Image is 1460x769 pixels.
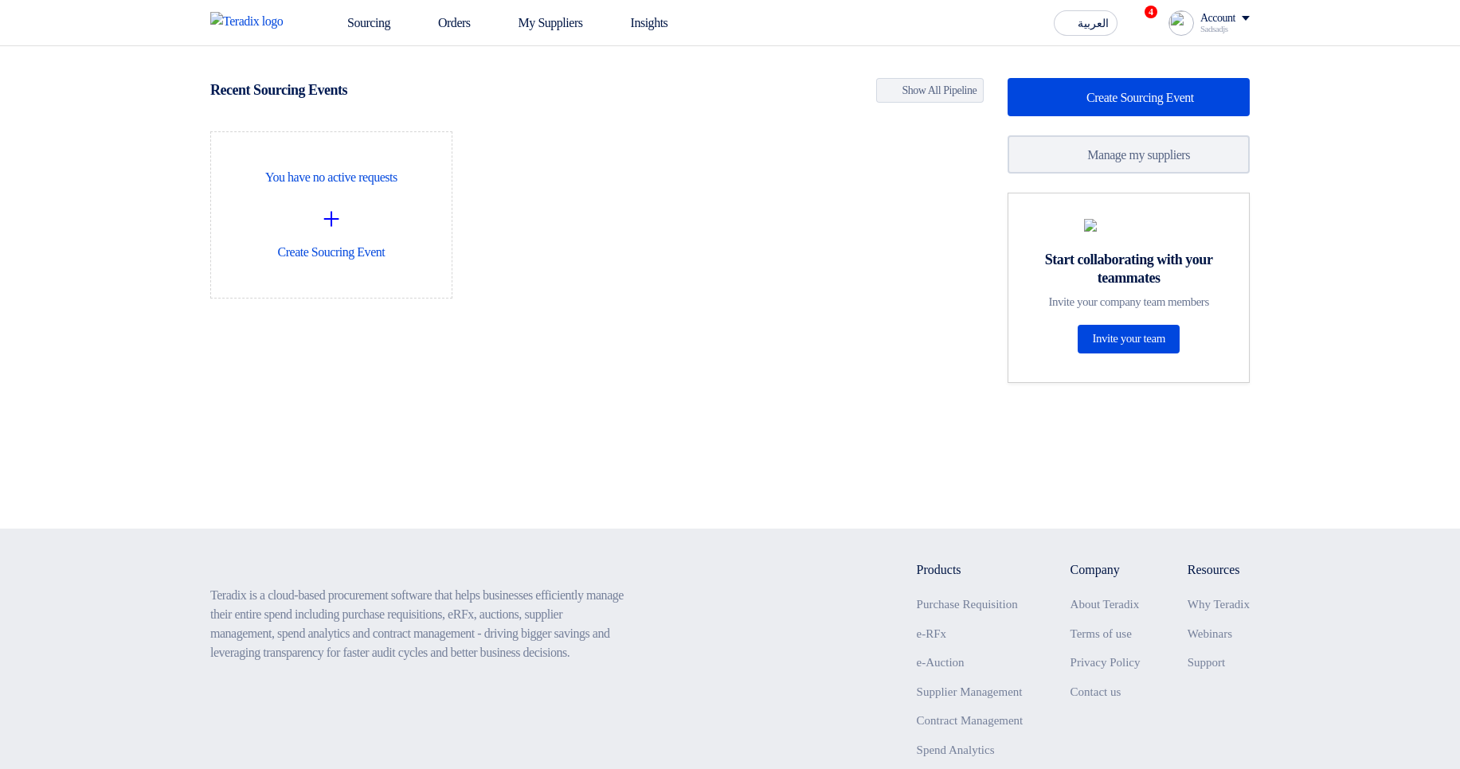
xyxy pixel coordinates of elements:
div: Start collaborating with your teammates [1027,251,1230,287]
a: Spend Analytics [917,744,995,756]
h4: Recent Sourcing Events [210,81,347,99]
a: My Suppliers [483,6,596,41]
img: profile_test.png [1168,10,1194,36]
img: Teradix logo [210,12,293,31]
a: e-Auction [917,656,965,669]
a: Purchase Requisition [917,598,1018,611]
button: العربية [1054,10,1118,36]
div: Invite your company team members [1027,295,1230,309]
a: Contact us [1071,685,1121,698]
a: Sourcing [312,6,403,41]
li: Products [917,560,1024,580]
a: Privacy Policy [1071,656,1141,669]
a: Terms of use [1071,627,1132,640]
li: Company [1071,560,1141,580]
img: invite_your_team.svg [1084,219,1173,232]
a: Show All Pipeline [876,78,984,103]
span: 4 [1145,6,1157,18]
a: Contract Management [917,714,1024,727]
span: Create Sourcing Event [1086,91,1194,104]
p: Teradix is a cloud-based procurement software that helps businesses efficiently manage their enti... [210,586,626,662]
a: Support [1188,656,1226,669]
a: Supplier Management [917,685,1023,698]
a: Manage my suppliers [1008,135,1250,174]
a: Invite your team [1078,325,1179,353]
div: Sadsadjs [1200,25,1250,33]
span: العربية [1078,18,1109,29]
a: Orders [403,6,483,41]
a: About Teradix [1071,598,1140,611]
div: + [224,195,439,243]
a: Webinars [1188,627,1232,640]
p: You have no active requests [224,168,439,187]
a: Why Teradix [1188,598,1250,611]
div: Create Soucring Event [224,145,439,285]
div: Account [1200,12,1235,25]
a: Insights [596,6,681,41]
li: Resources [1188,560,1250,580]
a: e-RFx [917,627,947,640]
